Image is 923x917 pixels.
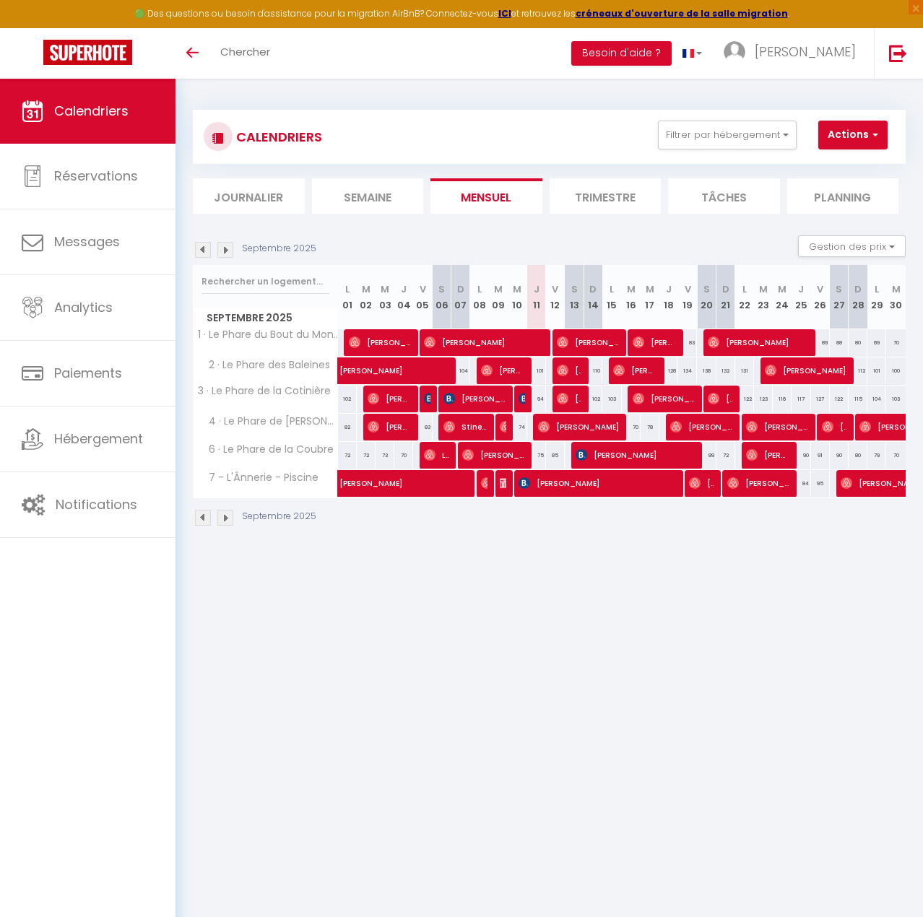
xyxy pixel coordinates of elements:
div: 89 [697,442,716,469]
abbr: S [836,282,842,296]
div: 74 [508,414,526,440]
div: 128 [659,357,678,384]
div: 127 [811,386,830,412]
span: Stine Flex [443,413,487,440]
th: 10 [508,265,526,329]
div: 80 [849,442,867,469]
span: 4 · Le Phare de [PERSON_NAME] [196,414,340,430]
span: [PERSON_NAME] [557,385,582,412]
div: 78 [641,414,659,440]
div: 75 [527,442,546,469]
span: 1 · Le Phare du Bout du Monde [196,329,340,340]
th: 07 [451,265,470,329]
li: Semaine [312,178,424,214]
button: Besoin d'aide ? [571,41,672,66]
th: 25 [792,265,810,329]
th: 28 [849,265,867,329]
abbr: M [892,282,901,296]
abbr: S [703,282,710,296]
span: Lone [PERSON_NAME] [424,441,449,469]
abbr: M [759,282,768,296]
abbr: J [666,282,672,296]
div: 89 [811,329,830,356]
span: [PERSON_NAME] [424,329,543,356]
strong: créneaux d'ouverture de la salle migration [576,7,788,19]
th: 06 [433,265,451,329]
div: 90 [830,442,849,469]
abbr: M [646,282,654,296]
th: 08 [470,265,489,329]
abbr: L [610,282,614,296]
li: Mensuel [430,178,542,214]
abbr: L [742,282,747,296]
span: [PERSON_NAME] [424,385,430,412]
span: Hébergement [54,430,143,448]
abbr: D [589,282,597,296]
span: Messages [54,232,120,251]
div: 85 [546,442,565,469]
input: Rechercher un logement... [201,269,329,295]
span: 6 · Le Phare de la Coubre [196,442,337,458]
div: 80 [849,329,867,356]
div: 103 [886,386,906,412]
th: 20 [697,265,716,329]
abbr: M [362,282,370,296]
div: 112 [849,357,867,384]
span: [PERSON_NAME] [765,357,846,384]
div: 102 [584,386,602,412]
abbr: L [345,282,350,296]
div: 73 [376,442,394,469]
div: 72 [357,442,376,469]
th: 09 [489,265,508,329]
div: 83 [413,414,432,440]
div: 70 [886,329,906,356]
img: logout [889,44,907,62]
a: [PERSON_NAME] [332,470,351,497]
div: 95 [811,470,830,497]
abbr: V [420,282,426,296]
span: Analytics [54,298,113,316]
th: 26 [811,265,830,329]
a: ... [PERSON_NAME] [713,28,874,79]
a: [PERSON_NAME] [332,357,351,385]
th: 04 [394,265,413,329]
th: 05 [413,265,432,329]
span: [PERSON_NAME] [576,441,695,469]
span: Paiements [54,364,122,382]
div: 132 [716,357,735,384]
abbr: J [798,282,804,296]
th: 22 [735,265,754,329]
button: Actions [818,121,888,149]
div: 138 [697,357,716,384]
span: [PERSON_NAME] [538,413,620,440]
th: 12 [546,265,565,329]
div: 88 [830,329,849,356]
a: ICI [498,7,511,19]
th: 29 [867,265,886,329]
div: 134 [678,357,697,384]
span: [PERSON_NAME] [755,43,856,61]
span: [PERSON_NAME] [689,469,714,497]
div: 117 [792,386,810,412]
abbr: S [571,282,578,296]
span: Chercher [220,44,270,59]
div: 72 [716,442,735,469]
th: 16 [622,265,641,329]
h3: CALENDRIERS [233,121,322,153]
div: 70 [622,414,641,440]
li: Journalier [193,178,305,214]
img: ... [724,41,745,63]
div: 69 [867,329,886,356]
span: [PERSON_NAME] [633,385,695,412]
span: [PERSON_NAME] [822,413,847,440]
li: Tâches [668,178,780,214]
div: 104 [867,386,886,412]
abbr: J [534,282,539,296]
abbr: J [401,282,407,296]
span: [PERSON_NAME] [500,413,506,440]
span: Réservations [54,167,138,185]
abbr: L [477,282,482,296]
button: Filtrer par hébergement [658,121,797,149]
div: 115 [849,386,867,412]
